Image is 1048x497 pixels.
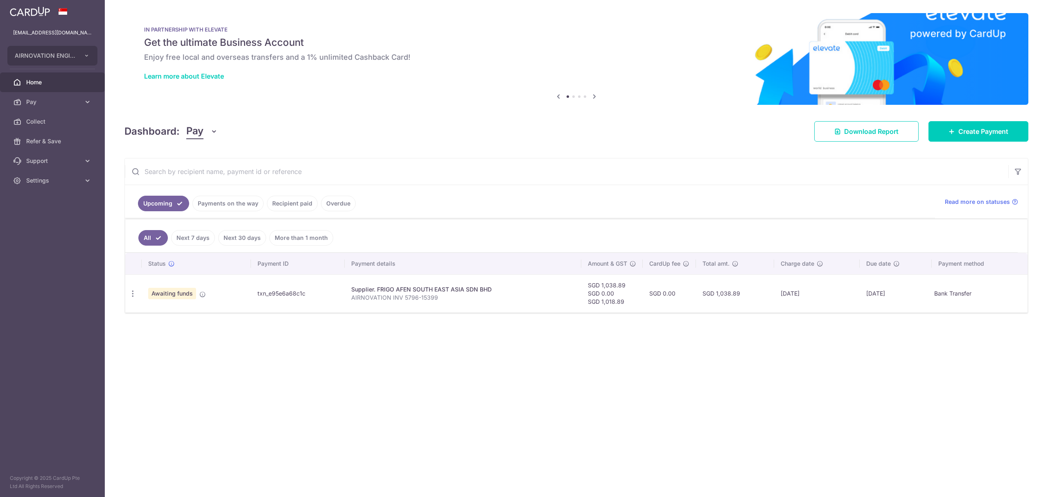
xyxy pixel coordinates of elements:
button: Pay [186,124,218,139]
span: Download Report [844,127,899,136]
span: Amount & GST [588,260,627,268]
td: SGD 0.00 [643,274,696,312]
a: Download Report [814,121,919,142]
span: Settings [26,176,80,185]
span: CardUp fee [649,260,680,268]
a: Overdue [321,196,356,211]
a: Next 7 days [171,230,215,246]
img: Renovation banner [124,13,1028,105]
th: Payment ID [251,253,345,274]
th: Payment method [932,253,1028,274]
span: AIRNOVATION ENGINEERING PTE. LTD. [15,52,75,60]
a: Payments on the way [192,196,264,211]
span: Support [26,157,80,165]
td: SGD 1,038.89 SGD 0.00 SGD 1,018.89 [581,274,643,312]
td: [DATE] [860,274,932,312]
td: SGD 1,038.89 [696,274,774,312]
a: Recipient paid [267,196,318,211]
td: [DATE] [774,274,860,312]
span: Total amt. [702,260,730,268]
span: Create Payment [958,127,1008,136]
img: CardUp [10,7,50,16]
div: Supplier. FRIGO AFEN SOUTH EAST ASIA SDN BHD [351,285,575,294]
a: All [138,230,168,246]
span: Charge date [781,260,814,268]
h5: Get the ultimate Business Account [144,36,1009,49]
span: Pay [186,124,203,139]
h6: Enjoy free local and overseas transfers and a 1% unlimited Cashback Card! [144,52,1009,62]
a: Create Payment [928,121,1028,142]
span: translation missing: en.dashboard.dashboard_payments_table.bank_transfer [934,290,971,297]
p: AIRNOVATION INV 5796-15399 [351,294,575,302]
span: Read more on statuses [945,198,1010,206]
input: Search by recipient name, payment id or reference [125,158,1008,185]
a: Read more on statuses [945,198,1018,206]
span: Status [148,260,166,268]
a: Next 30 days [218,230,266,246]
td: txn_e95e6a68c1c [251,274,345,312]
span: Home [26,78,80,86]
span: Refer & Save [26,137,80,145]
th: Payment details [345,253,581,274]
p: IN PARTNERSHIP WITH ELEVATE [144,26,1009,33]
span: Pay [26,98,80,106]
a: Learn more about Elevate [144,72,224,80]
a: More than 1 month [269,230,333,246]
a: Upcoming [138,196,189,211]
span: Collect [26,117,80,126]
span: Due date [866,260,891,268]
p: [EMAIL_ADDRESS][DOMAIN_NAME] [13,29,92,37]
button: AIRNOVATION ENGINEERING PTE. LTD. [7,46,97,66]
span: Awaiting funds [148,288,196,299]
h4: Dashboard: [124,124,180,139]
